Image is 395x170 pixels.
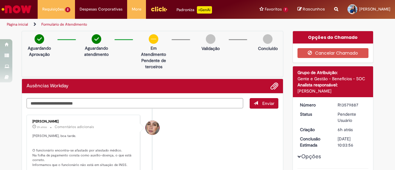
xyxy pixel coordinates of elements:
[206,34,215,44] img: img-circle-grey.png
[139,57,168,70] p: Pendente de terceiros
[265,6,282,12] span: Favoritos
[262,101,274,106] span: Enviar
[293,31,373,44] div: Opções do Chamado
[283,7,288,12] span: 7
[263,34,272,44] img: img-circle-grey.png
[177,6,212,14] div: Padroniza
[338,136,366,148] div: [DATE] 10:03:56
[35,34,44,44] img: check-circle-green.png
[7,22,28,27] a: Página inicial
[37,125,47,129] span: 2h atrás
[27,98,243,108] textarea: Digite sua mensagem aqui...
[197,6,212,14] p: +GenAi
[338,127,353,132] time: 30/09/2025 09:01:02
[81,45,111,57] p: Aguardando atendimento
[42,6,64,12] span: Requisições
[24,45,54,57] p: Aguardando Aprovação
[297,88,369,94] div: [PERSON_NAME]
[5,19,259,30] ul: Trilhas de página
[297,6,325,12] a: Rascunhos
[32,120,135,123] div: [PERSON_NAME]
[270,82,278,90] button: Adicionar anexos
[151,4,167,14] img: click_logo_yellow_360x200.png
[139,45,168,57] p: Em Atendimento
[202,45,220,52] p: Validação
[65,7,70,12] span: 2
[149,34,158,44] img: circle-minus.png
[55,124,94,130] small: Comentários adicionais
[295,126,333,133] dt: Criação
[258,45,278,52] p: Concluído
[145,121,160,135] div: Ariane Ruiz Amorim
[297,82,369,88] div: Analista responsável:
[132,6,141,12] span: More
[250,98,278,109] button: Enviar
[37,125,47,129] time: 30/09/2025 13:16:15
[338,102,366,108] div: R13579887
[297,48,369,58] button: Cancelar Chamado
[338,127,353,132] span: 6h atrás
[338,126,366,133] div: 30/09/2025 09:01:02
[338,111,366,123] div: Pendente Usuário
[297,69,369,76] div: Grupo de Atribuição:
[27,83,69,89] h2: Ausências Workday Histórico de tíquete
[359,6,390,12] span: [PERSON_NAME]
[1,3,32,15] img: ServiceNow
[303,6,325,12] span: Rascunhos
[80,6,123,12] span: Despesas Corporativas
[295,102,333,108] dt: Número
[297,76,369,82] div: Gente e Gestão - Benefícios - SOC
[295,111,333,117] dt: Status
[295,136,333,148] dt: Conclusão Estimada
[92,34,101,44] img: check-circle-green.png
[41,22,87,27] a: Formulário de Atendimento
